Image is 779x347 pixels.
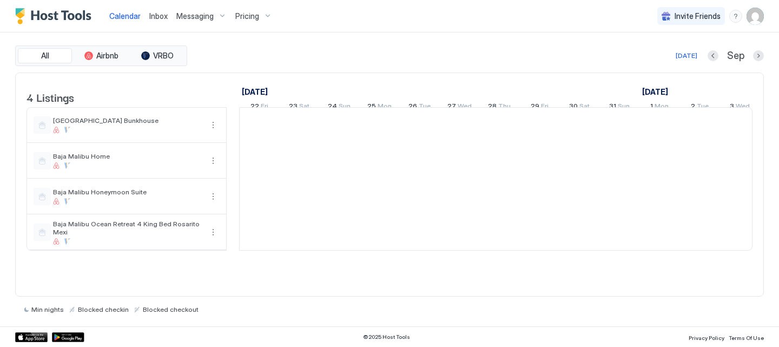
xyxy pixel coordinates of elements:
span: VRBO [153,51,174,61]
span: 27 [447,102,456,113]
a: September 3, 2025 [727,100,752,115]
span: Calendar [109,11,141,21]
span: Sun [618,102,630,113]
span: Wed [458,102,472,113]
a: August 28, 2025 [485,100,513,115]
a: Host Tools Logo [15,8,96,24]
span: Inbox [149,11,168,21]
span: Wed [736,102,750,113]
span: Tue [419,102,431,113]
span: Mon [655,102,669,113]
span: 23 [289,102,298,113]
span: 24 [328,102,337,113]
span: 22 [250,102,259,113]
span: Fri [541,102,549,113]
div: menu [207,226,220,239]
div: User profile [747,8,764,25]
a: August 24, 2025 [325,100,353,115]
button: Airbnb [74,48,128,63]
a: September 1, 2025 [639,84,671,100]
span: Thu [498,102,511,113]
span: 25 [367,102,376,113]
a: Inbox [149,10,168,22]
span: 30 [569,102,578,113]
span: 4 Listings [27,89,74,105]
a: Calendar [109,10,141,22]
span: Messaging [176,11,214,21]
a: Terms Of Use [729,331,764,343]
span: Sep [727,50,744,62]
button: VRBO [130,48,184,63]
div: menu [207,119,220,132]
span: Baja Malibu Ocean Retreat 4 King Bed Rosarito Mexi [53,220,202,236]
button: [DATE] [674,49,699,62]
div: menu [729,10,742,23]
span: 29 [531,102,539,113]
button: Previous month [708,50,718,61]
span: Pricing [235,11,259,21]
a: App Store [15,332,48,342]
span: Tue [697,102,709,113]
a: August 23, 2025 [286,100,312,115]
a: August 27, 2025 [445,100,474,115]
span: 3 [730,102,734,113]
span: 31 [609,102,616,113]
span: 28 [488,102,497,113]
div: tab-group [15,45,187,66]
a: September 1, 2025 [648,100,671,115]
button: More options [207,190,220,203]
a: Privacy Policy [689,331,724,343]
span: Privacy Policy [689,335,724,341]
div: menu [207,190,220,203]
span: Sun [339,102,351,113]
button: All [18,48,72,63]
span: 2 [691,102,695,113]
span: Blocked checkin [78,305,129,313]
span: Invite Friends [675,11,721,21]
a: September 2, 2025 [688,100,711,115]
a: August 30, 2025 [566,100,592,115]
span: 1 [650,102,653,113]
span: Min nights [31,305,64,313]
span: Fri [261,102,268,113]
a: August 31, 2025 [606,100,632,115]
a: August 22, 2025 [239,84,270,100]
span: All [41,51,49,61]
span: Mon [378,102,392,113]
span: [GEOGRAPHIC_DATA] Bunkhouse [53,116,202,125]
a: August 29, 2025 [528,100,551,115]
span: © 2025 Host Tools [363,333,410,341]
span: Sat [299,102,309,113]
div: [DATE] [676,51,697,61]
span: Sat [579,102,590,113]
span: Blocked checkout [143,305,199,313]
span: Airbnb [96,51,118,61]
button: More options [207,154,220,167]
a: August 25, 2025 [365,100,394,115]
span: Terms Of Use [729,335,764,341]
a: August 26, 2025 [406,100,433,115]
button: Next month [753,50,764,61]
button: More options [207,226,220,239]
a: August 22, 2025 [248,100,271,115]
button: More options [207,119,220,132]
span: Baja Malibu Honeymoon Suite [53,188,202,196]
a: Google Play Store [52,332,84,342]
div: menu [207,154,220,167]
span: 26 [408,102,417,113]
span: Baja Malibu Home [53,152,202,160]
